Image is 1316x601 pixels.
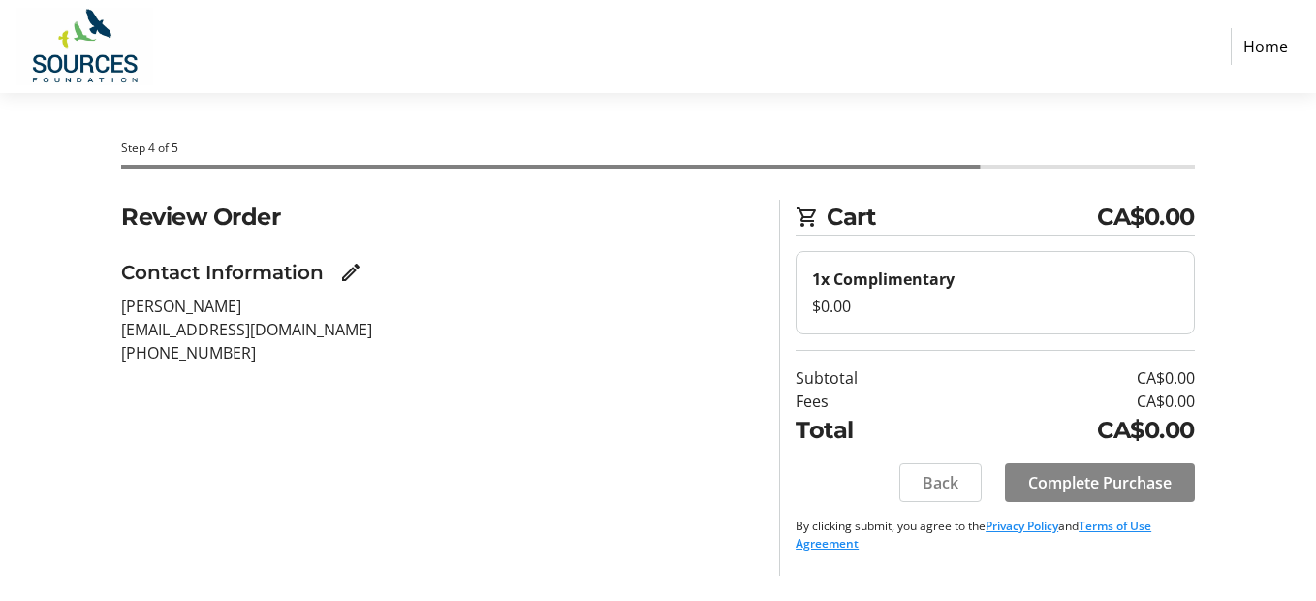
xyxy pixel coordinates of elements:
[1231,28,1300,65] a: Home
[121,140,1195,157] div: Step 4 of 5
[796,518,1195,553] p: By clicking submit, you agree to the and
[121,318,756,341] p: [EMAIL_ADDRESS][DOMAIN_NAME]
[121,295,756,318] p: [PERSON_NAME]
[1005,463,1195,502] button: Complete Purchase
[951,413,1195,448] td: CA$0.00
[812,269,955,290] strong: 1x Complimentary
[951,366,1195,390] td: CA$0.00
[796,413,951,448] td: Total
[796,390,951,413] td: Fees
[331,253,370,292] button: Edit Contact Information
[1028,471,1172,494] span: Complete Purchase
[1097,200,1195,235] span: CA$0.00
[121,258,324,287] h3: Contact Information
[796,366,951,390] td: Subtotal
[16,8,153,85] img: Sources Foundation's Logo
[796,518,1151,552] a: Terms of Use Agreement
[986,518,1058,534] a: Privacy Policy
[121,341,756,364] p: [PHONE_NUMBER]
[827,200,1097,235] span: Cart
[899,463,982,502] button: Back
[951,390,1195,413] td: CA$0.00
[812,295,1178,318] div: $0.00
[121,200,756,235] h2: Review Order
[923,471,958,494] span: Back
